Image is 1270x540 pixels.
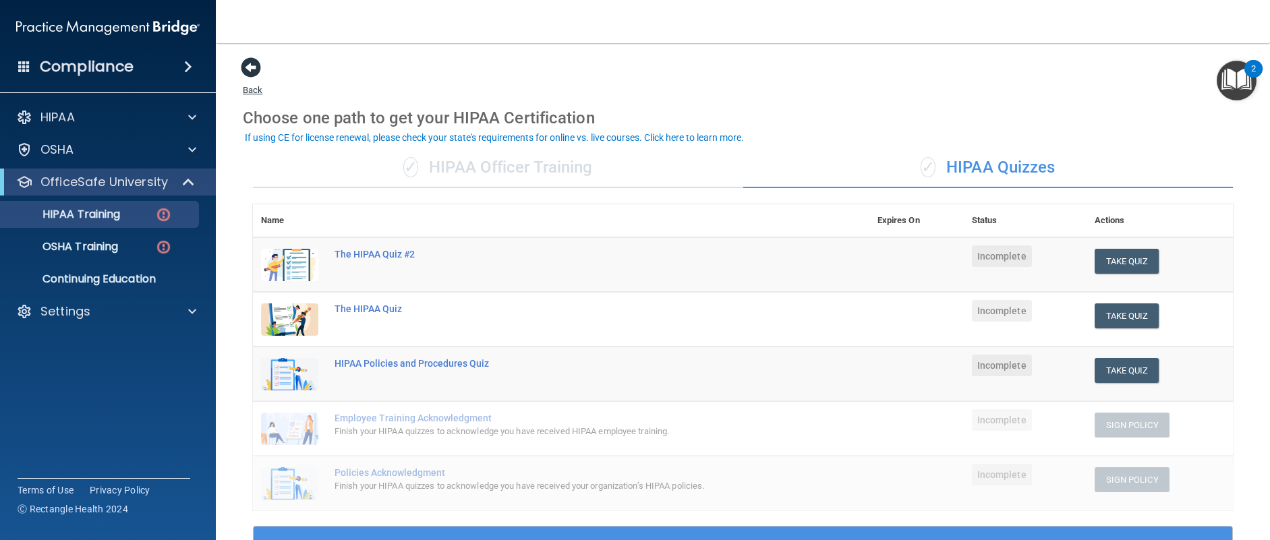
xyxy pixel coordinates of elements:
p: Continuing Education [9,272,193,286]
div: Finish your HIPAA quizzes to acknowledge you have received HIPAA employee training. [335,423,802,440]
a: Settings [16,303,196,320]
span: Incomplete [972,409,1032,431]
button: Sign Policy [1095,413,1170,438]
button: If using CE for license renewal, please check your state's requirements for online vs. live cours... [243,131,746,144]
button: Open Resource Center, 2 new notifications [1217,61,1257,100]
img: danger-circle.6113f641.png [155,239,172,256]
div: HIPAA Officer Training [253,148,743,188]
button: Sign Policy [1095,467,1170,492]
th: Actions [1087,204,1233,237]
th: Status [964,204,1087,237]
div: HIPAA Policies and Procedures Quiz [335,358,802,369]
a: HIPAA [16,109,196,125]
span: Incomplete [972,300,1032,322]
h4: Compliance [40,57,134,76]
p: Settings [40,303,90,320]
a: Privacy Policy [90,483,150,497]
div: Employee Training Acknowledgment [335,413,802,423]
div: Finish your HIPAA quizzes to acknowledge you have received your organization’s HIPAA policies. [335,478,802,494]
a: Terms of Use [18,483,74,497]
span: ✓ [921,157,935,177]
span: Ⓒ Rectangle Health 2024 [18,502,128,516]
img: PMB logo [16,14,200,41]
p: HIPAA Training [9,208,120,221]
span: ✓ [403,157,418,177]
span: Incomplete [972,245,1032,267]
div: If using CE for license renewal, please check your state's requirements for online vs. live cours... [245,133,744,142]
th: Name [253,204,326,237]
div: Policies Acknowledgment [335,467,802,478]
div: The HIPAA Quiz [335,303,802,314]
a: Back [243,69,262,95]
div: 2 [1251,69,1256,86]
a: OSHA [16,142,196,158]
p: OSHA [40,142,74,158]
span: Incomplete [972,464,1032,485]
div: HIPAA Quizzes [743,148,1234,188]
a: OfficeSafe University [16,174,196,190]
button: Take Quiz [1095,249,1159,274]
div: The HIPAA Quiz #2 [335,249,802,260]
span: Incomplete [972,355,1032,376]
p: OSHA Training [9,240,118,253]
button: Take Quiz [1095,358,1159,383]
p: HIPAA [40,109,75,125]
p: OfficeSafe University [40,174,168,190]
button: Take Quiz [1095,303,1159,328]
div: Choose one path to get your HIPAA Certification [243,98,1243,138]
th: Expires On [869,204,964,237]
img: danger-circle.6113f641.png [155,206,172,223]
